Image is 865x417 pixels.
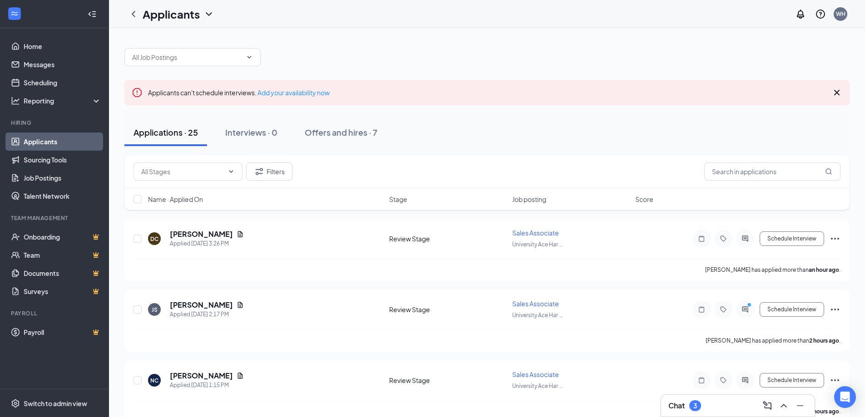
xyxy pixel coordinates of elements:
[762,400,773,411] svg: ComposeMessage
[170,381,244,390] div: Applied [DATE] 1:15 PM
[11,399,20,408] svg: Settings
[830,375,840,386] svg: Ellipses
[776,398,791,413] button: ChevronUp
[24,132,101,151] a: Applicants
[24,169,101,187] a: Job Postings
[760,231,824,246] button: Schedule Interview
[11,96,20,105] svg: Analysis
[809,266,839,273] b: an hour ago
[237,301,244,309] svg: Document
[246,54,253,61] svg: ChevronDown
[133,127,198,138] div: Applications · 25
[24,55,101,74] a: Messages
[237,231,244,238] svg: Document
[150,235,158,243] div: DC
[809,408,839,415] b: 3 hours ago
[740,235,751,242] svg: ActiveChat
[831,87,842,98] svg: Cross
[246,162,292,181] button: Filter Filters
[203,9,214,20] svg: ChevronDown
[793,398,807,413] button: Minimize
[696,235,707,242] svg: Note
[10,9,19,18] svg: WorkstreamLogo
[24,228,101,246] a: OnboardingCrown
[24,74,101,92] a: Scheduling
[227,168,235,175] svg: ChevronDown
[389,376,507,385] div: Review Stage
[795,9,806,20] svg: Notifications
[745,302,756,309] svg: PrimaryDot
[815,9,826,20] svg: QuestionInfo
[141,167,224,177] input: All Stages
[740,306,751,313] svg: ActiveChat
[237,372,244,379] svg: Document
[740,377,751,384] svg: ActiveChat
[148,195,203,204] span: Name · Applied On
[668,401,685,411] h3: Chat
[24,187,101,205] a: Talent Network
[760,373,824,388] button: Schedule Interview
[88,10,97,19] svg: Collapse
[830,233,840,244] svg: Ellipses
[389,305,507,314] div: Review Stage
[718,377,729,384] svg: Tag
[132,87,143,98] svg: Error
[512,241,563,248] span: University Ace Har ...
[512,195,546,204] span: Job posting
[836,10,845,18] div: WH
[696,377,707,384] svg: Note
[24,264,101,282] a: DocumentsCrown
[11,214,99,222] div: Team Management
[512,370,559,378] span: Sales Associate
[170,300,233,310] h5: [PERSON_NAME]
[760,398,775,413] button: ComposeMessage
[718,306,729,313] svg: Tag
[706,337,840,344] p: [PERSON_NAME] has applied more than .
[24,37,101,55] a: Home
[225,127,277,138] div: Interviews · 0
[24,151,101,169] a: Sourcing Tools
[254,166,265,177] svg: Filter
[512,299,559,308] span: Sales Associate
[24,282,101,300] a: SurveysCrown
[11,119,99,127] div: Hiring
[389,234,507,243] div: Review Stage
[825,168,832,175] svg: MagnifyingGlass
[148,88,330,97] span: Applicants can't schedule interviews.
[834,386,856,408] div: Open Intercom Messenger
[760,302,824,317] button: Schedule Interview
[830,304,840,315] svg: Ellipses
[170,310,244,319] div: Applied [DATE] 2:17 PM
[809,337,839,344] b: 2 hours ago
[696,306,707,313] svg: Note
[795,400,806,411] svg: Minimize
[257,88,330,97] a: Add your availability now
[512,312,563,319] span: University Ace Har ...
[150,377,158,384] div: NC
[143,6,200,22] h1: Applicants
[705,266,840,274] p: [PERSON_NAME] has applied more than .
[512,383,563,389] span: University Ace Har ...
[128,9,139,20] svg: ChevronLeft
[778,400,789,411] svg: ChevronUp
[24,96,102,105] div: Reporting
[24,323,101,341] a: PayrollCrown
[389,195,407,204] span: Stage
[170,239,244,248] div: Applied [DATE] 3:26 PM
[512,229,559,237] span: Sales Associate
[11,309,99,317] div: Payroll
[170,229,233,239] h5: [PERSON_NAME]
[152,306,158,314] div: JS
[24,399,87,408] div: Switch to admin view
[170,371,233,381] h5: [PERSON_NAME]
[704,162,840,181] input: Search in applications
[693,402,697,410] div: 3
[635,195,653,204] span: Score
[132,52,242,62] input: All Job Postings
[24,246,101,264] a: TeamCrown
[718,235,729,242] svg: Tag
[305,127,377,138] div: Offers and hires · 7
